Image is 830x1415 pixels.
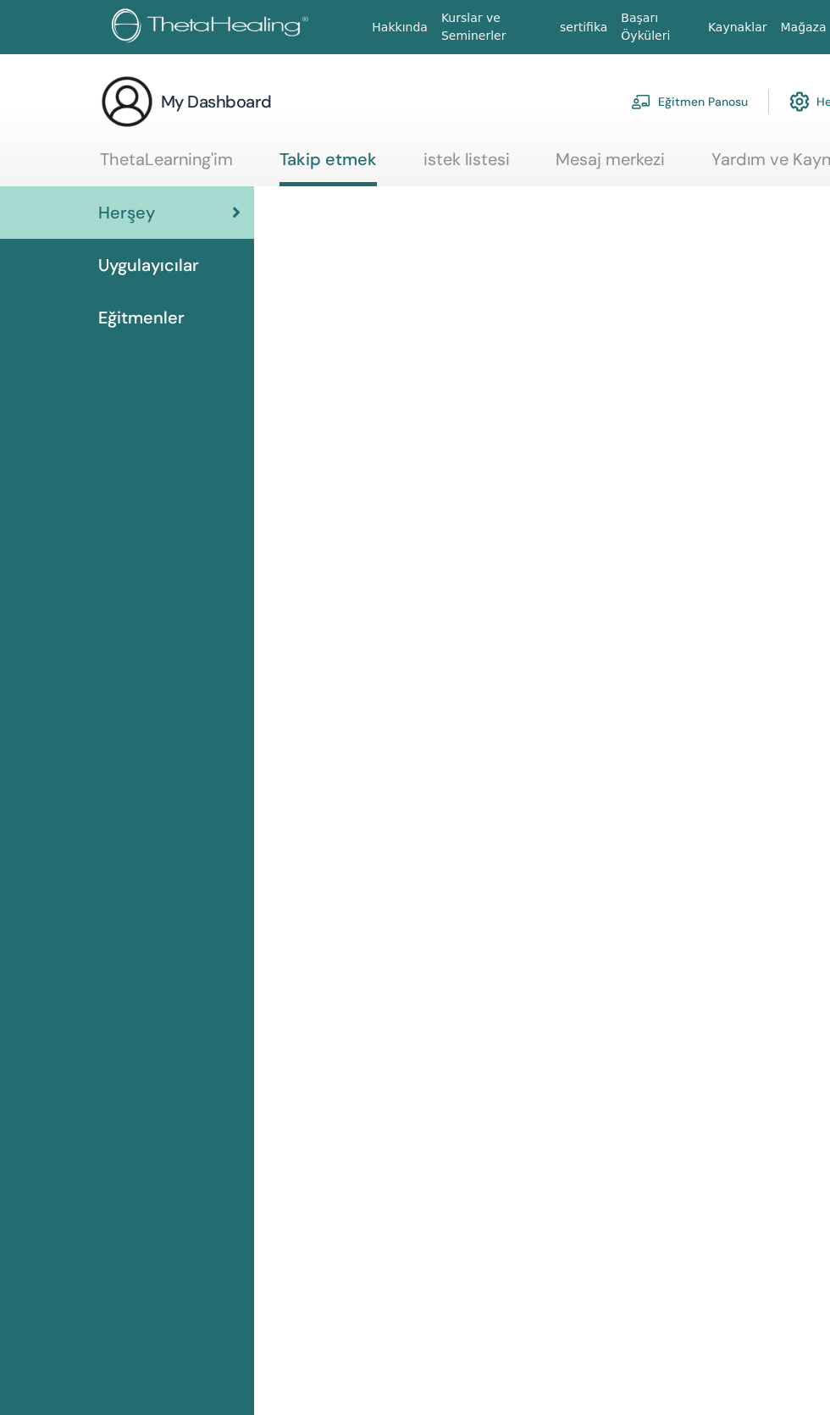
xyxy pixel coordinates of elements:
img: cog.svg [789,87,810,116]
a: Mesaj merkezi [556,149,665,182]
a: Kaynaklar [701,12,774,43]
span: Uygulayıcılar [98,252,199,278]
a: sertifika [553,12,614,43]
span: Eğitmenler [98,305,185,330]
a: Başarı Öyküleri [614,3,701,52]
img: generic-user-icon.jpg [100,75,154,129]
a: Eğitmen Panosu [631,83,748,120]
a: ThetaLearning'im [100,149,233,182]
img: chalkboard-teacher.svg [631,94,651,109]
h3: My Dashboard [161,90,272,113]
img: logo.png [112,8,314,47]
a: Takip etmek [279,149,377,186]
a: Hakkında [365,12,434,43]
span: Herşey [98,200,155,225]
a: istek listesi [423,149,510,182]
a: Kurslar ve Seminerler [434,3,553,52]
